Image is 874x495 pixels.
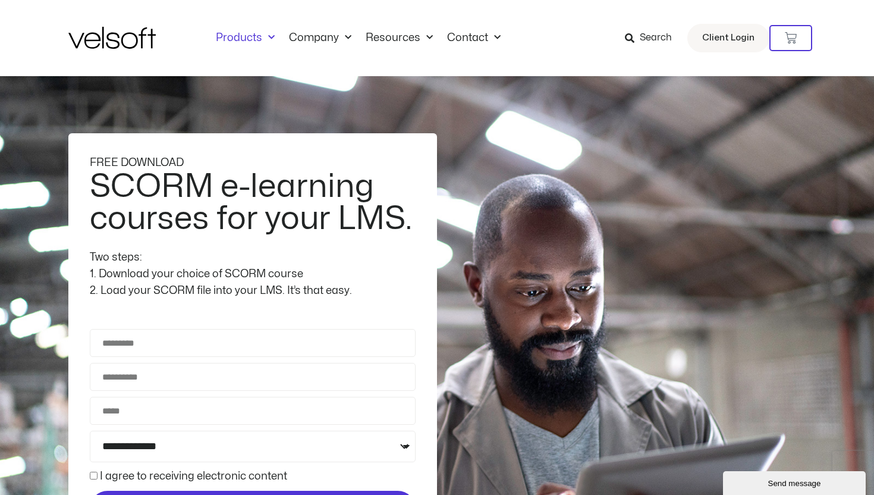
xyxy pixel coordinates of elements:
[100,471,287,481] label: I agree to receiving electronic content
[90,155,416,171] div: FREE DOWNLOAD
[209,32,282,45] a: ProductsMenu Toggle
[625,28,680,48] a: Search
[282,32,359,45] a: CompanyMenu Toggle
[90,266,416,283] div: 1. Download your choice of SCORM course
[90,171,413,235] h2: SCORM e-learning courses for your LMS.
[640,30,672,46] span: Search
[90,283,416,299] div: 2. Load your SCORM file into your LMS. It’s that easy.
[723,469,868,495] iframe: chat widget
[440,32,508,45] a: ContactMenu Toggle
[359,32,440,45] a: ResourcesMenu Toggle
[702,30,754,46] span: Client Login
[68,27,156,49] img: Velsoft Training Materials
[687,24,769,52] a: Client Login
[90,249,416,266] div: Two steps:
[209,32,508,45] nav: Menu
